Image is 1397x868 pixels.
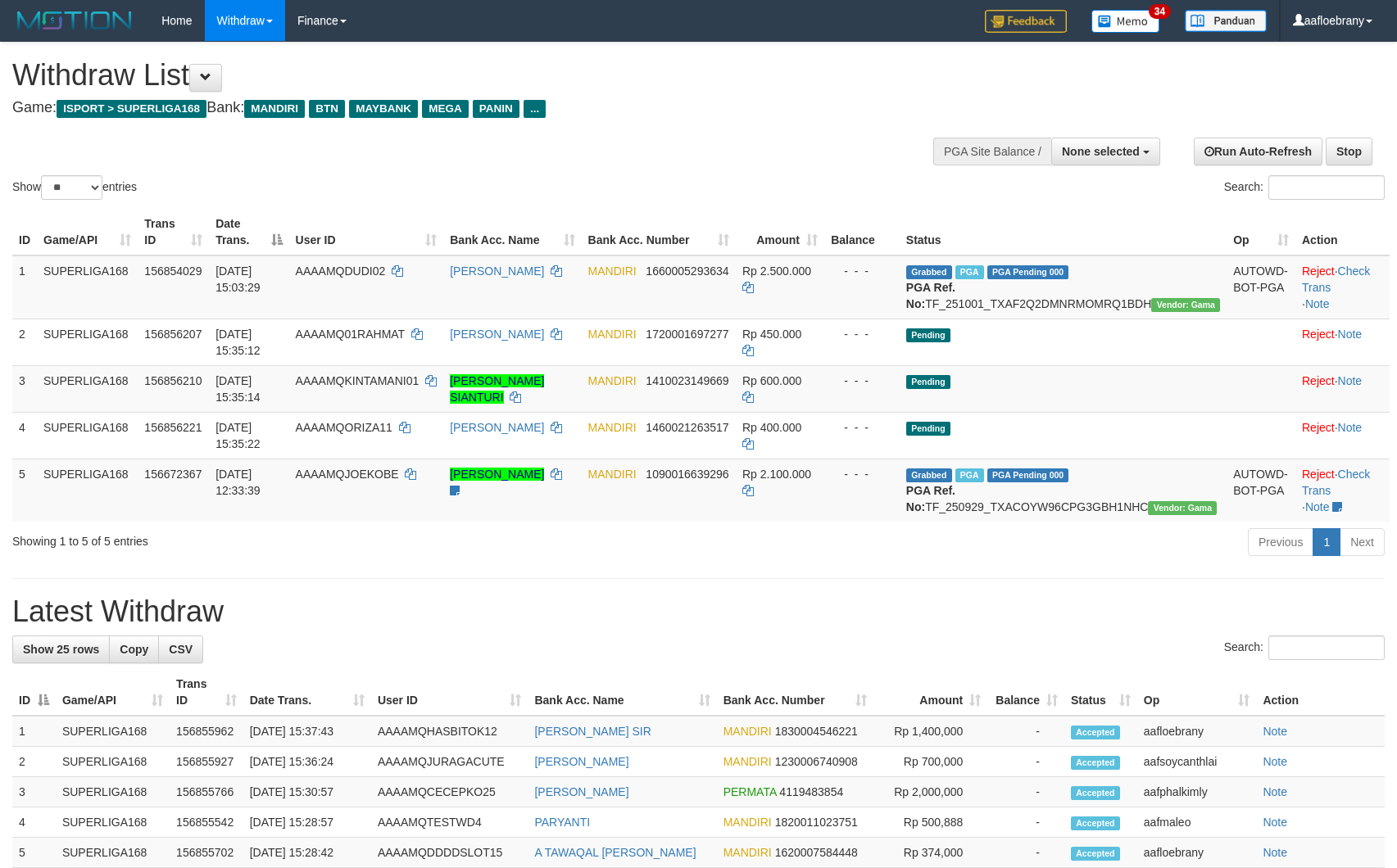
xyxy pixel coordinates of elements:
span: Grabbed [906,265,952,279]
input: Search: [1268,635,1385,660]
span: MANDIRI [588,264,637,278]
a: Note [1263,785,1287,798]
span: Accepted [1071,756,1120,770]
span: [DATE] 12:33:39 [215,468,261,497]
a: Note [1263,725,1287,738]
td: - [987,716,1064,747]
span: Accepted [1071,786,1120,800]
span: Accepted [1071,816,1120,830]
span: AAAAMQKINTAMANI01 [296,374,420,387]
a: [PERSON_NAME] [450,421,544,434]
a: Check Trans [1302,264,1370,294]
b: PGA Ref. No: [906,281,955,310]
span: Copy 1830004546221 to clipboard [775,725,858,738]
span: AAAAMQDUDI02 [296,264,386,278]
span: [DATE] 15:35:14 [215,374,261,404]
th: User ID: activate to sort column ascending [371,669,528,716]
td: · [1295,412,1390,459]
button: None selected [1051,138,1160,165]
span: CSV [169,643,193,656]
a: Stop [1326,138,1372,165]
a: Copy [109,635,159,663]
td: 5 [12,838,56,868]
a: Run Auto-Refresh [1194,138,1322,165]
span: MAYBANK [349,100,418,118]
a: Reject [1302,421,1335,434]
span: Show 25 rows [23,643,99,656]
th: Bank Acc. Name: activate to sort column ascending [443,209,581,255]
span: MANDIRI [588,421,637,434]
span: None selected [1062,145,1140,158]
td: AAAAMQJURAGACUTE [371,747,528,777]
th: Status: activate to sort column ascending [1064,669,1137,716]
th: ID: activate to sort column descending [12,669,56,716]
b: PGA Ref. No: [906,484,955,513]
select: Showentries [41,175,102,200]
span: Copy 1660005293634 to clipboard [646,264,728,278]
th: Bank Acc. Number: activate to sort column ascending [582,209,736,255]
a: 1 [1313,528,1340,556]
td: Rp 2,000,000 [873,777,987,807]
th: Amount: activate to sort column ascending [736,209,824,255]
label: Search: [1224,635,1385,660]
td: aafmaleo [1137,807,1257,838]
td: [DATE] 15:37:43 [243,716,371,747]
span: PANIN [473,100,519,118]
td: · [1295,319,1390,365]
span: PGA Pending [987,468,1069,482]
span: Copy [120,643,148,656]
a: Note [1263,755,1287,768]
label: Search: [1224,175,1385,200]
span: MANDIRI [588,328,637,341]
a: Show 25 rows [12,635,110,663]
th: Trans ID: activate to sort column ascending [170,669,243,716]
span: 156856207 [144,328,202,341]
a: PARYANTI [534,816,590,829]
th: Balance: activate to sort column ascending [987,669,1064,716]
td: 3 [12,777,56,807]
th: User ID: activate to sort column ascending [289,209,444,255]
td: SUPERLIGA168 [37,412,138,459]
span: Pending [906,375,950,389]
span: Rp 2.100.000 [742,468,811,481]
span: ... [524,100,546,118]
th: Date Trans.: activate to sort column ascending [243,669,371,716]
td: 1 [12,255,37,319]
a: Reject [1302,328,1335,341]
a: CSV [158,635,203,663]
h4: Game: Bank: [12,100,915,116]
td: 156855702 [170,838,243,868]
a: Note [1305,297,1330,310]
td: AAAAMQCECEPKO25 [371,777,528,807]
img: Button%20Memo.svg [1091,10,1160,33]
span: Marked by aafsengchandara [955,468,984,482]
th: Op: activate to sort column ascending [1227,209,1295,255]
td: · · [1295,459,1390,522]
td: AAAAMQHASBITOK12 [371,716,528,747]
th: Action [1256,669,1385,716]
a: [PERSON_NAME] [534,755,628,768]
span: 156854029 [144,264,202,278]
a: Reject [1302,468,1335,481]
a: Note [1338,328,1363,341]
th: Game/API: activate to sort column ascending [37,209,138,255]
th: Op: activate to sort column ascending [1137,669,1257,716]
td: aafsoycanthlai [1137,747,1257,777]
span: MANDIRI [588,468,637,481]
h1: Withdraw List [12,59,915,92]
a: [PERSON_NAME] [534,785,628,798]
td: SUPERLIGA168 [56,716,170,747]
span: 156856210 [144,374,202,387]
span: 34 [1149,4,1171,19]
td: aafphalkimly [1137,777,1257,807]
a: [PERSON_NAME] [450,468,544,481]
span: PGA Pending [987,265,1069,279]
th: Action [1295,209,1390,255]
td: TF_250929_TXACOYW96CPG3GBH1NHC [900,459,1227,522]
a: Check Trans [1302,468,1370,497]
td: SUPERLIGA168 [37,459,138,522]
td: 4 [12,412,37,459]
div: - - - [831,373,893,389]
div: Showing 1 to 5 of 5 entries [12,527,569,549]
span: Accepted [1071,726,1120,739]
